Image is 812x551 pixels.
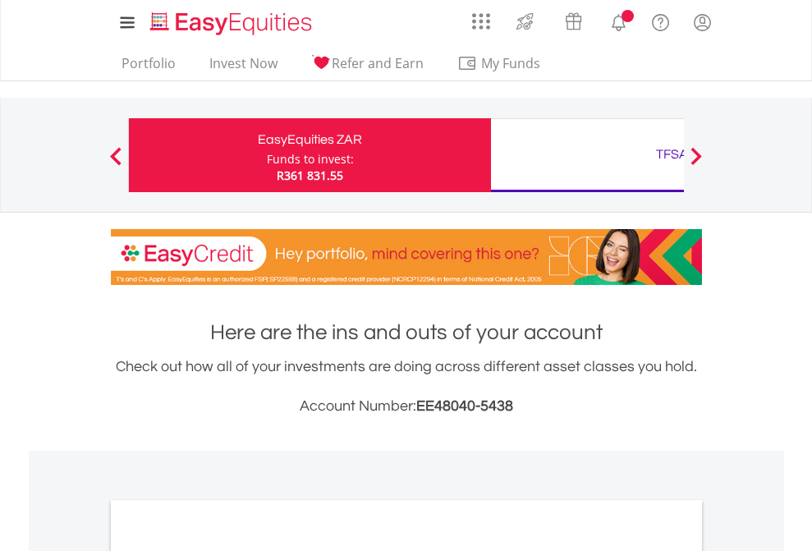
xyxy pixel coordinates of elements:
a: Portfolio [115,55,182,80]
a: Notifications [598,4,640,37]
a: Refer and Earn [305,55,430,80]
div: Funds to invest: [267,151,354,168]
span: Refer and Earn [332,54,424,72]
a: AppsGrid [461,4,501,30]
img: EasyCredit Promotion Banner [111,229,702,285]
button: Previous [99,155,132,172]
a: My Profile [681,4,723,40]
img: thrive-v2.svg [512,8,539,34]
h3: Account Number: [111,395,702,418]
img: vouchers-v2.svg [560,8,587,34]
div: EasyEquities ZAR [139,128,481,151]
img: EasyEquities_Logo.png [147,10,319,37]
span: EE48040-5438 [416,398,513,414]
h1: Here are the ins and outs of your account [111,318,702,347]
a: Invest Now [203,55,284,80]
a: Vouchers [549,4,598,34]
span: R361 831.55 [277,168,343,183]
img: grid-menu-icon.svg [472,12,490,30]
a: FAQ's and Support [640,4,681,37]
div: Check out how all of your investments are doing across different asset classes you hold. [111,356,702,418]
button: Next [680,155,713,172]
span: My Funds [457,53,565,74]
a: Home page [144,4,319,37]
